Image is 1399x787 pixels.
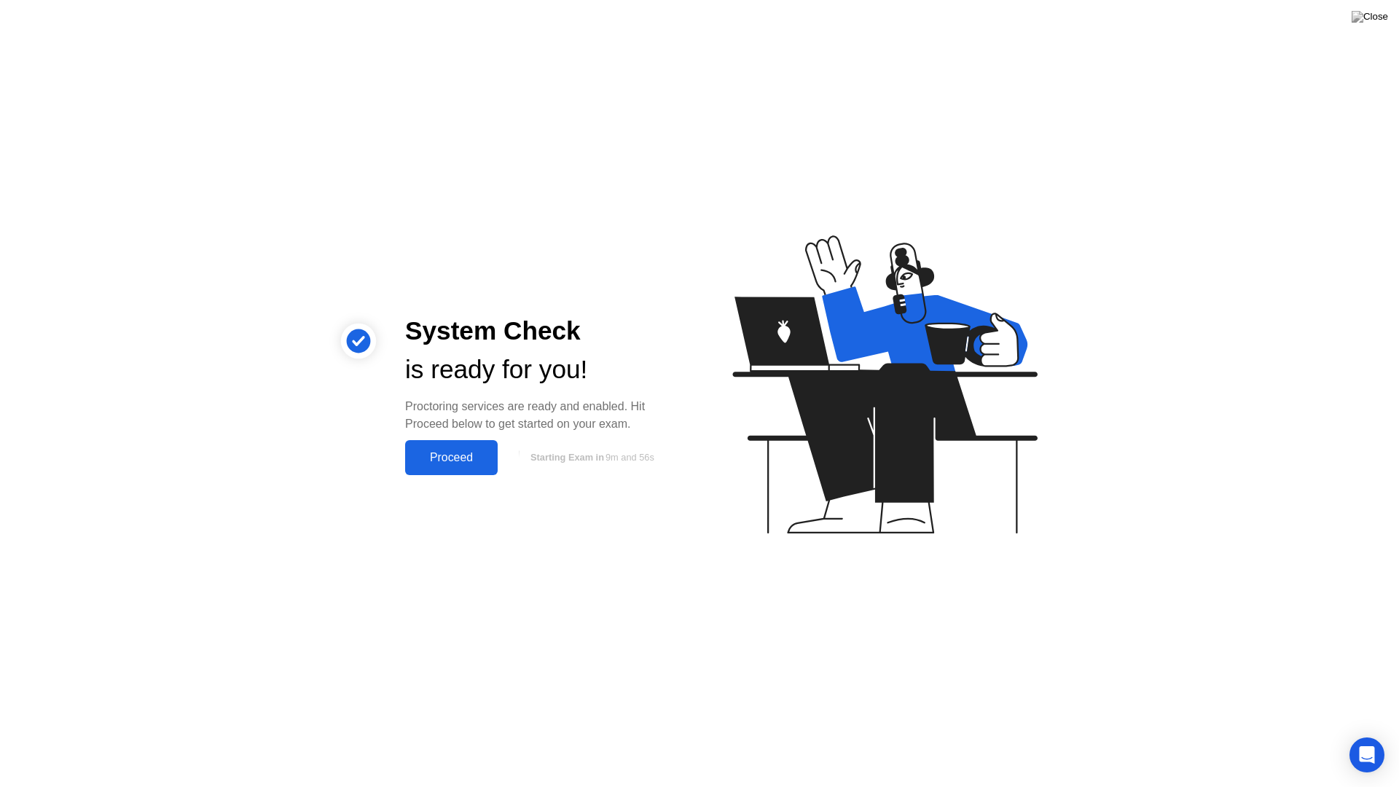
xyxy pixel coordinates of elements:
[1349,737,1384,772] div: Open Intercom Messenger
[505,444,676,471] button: Starting Exam in9m and 56s
[409,451,493,464] div: Proceed
[405,312,676,351] div: System Check
[405,440,498,475] button: Proceed
[405,398,676,433] div: Proctoring services are ready and enabled. Hit Proceed below to get started on your exam.
[606,452,654,463] span: 9m and 56s
[1352,11,1388,23] img: Close
[405,351,676,389] div: is ready for you!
